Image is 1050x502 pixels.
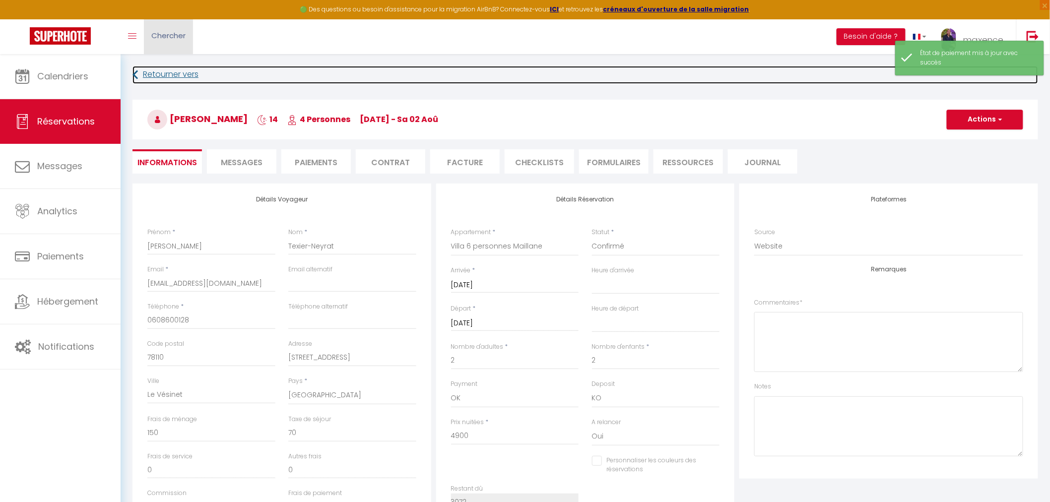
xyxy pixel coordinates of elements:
label: Heure d'arrivée [592,266,635,275]
label: Statut [592,228,610,237]
img: ... [941,28,956,52]
div: État de paiement mis à jour avec succès [920,49,1034,67]
label: Arrivée [451,266,471,275]
label: Email [147,265,164,274]
label: Téléphone [147,302,179,312]
label: Prénom [147,228,171,237]
label: Appartement [451,228,491,237]
span: Notifications [38,340,94,353]
a: ICI [550,5,559,13]
a: ... maxence [934,19,1016,54]
span: 14 [257,114,278,125]
a: Chercher [144,19,193,54]
span: Messages [37,160,82,172]
button: Actions [947,110,1023,129]
span: maxence [963,34,1004,46]
label: Nombre d'enfants [592,342,645,352]
span: Calendriers [37,70,88,82]
label: Autres frais [288,452,322,461]
label: Taxe de séjour [288,415,331,424]
h4: Remarques [754,266,1023,273]
label: Téléphone alternatif [288,302,348,312]
a: créneaux d'ouverture de la salle migration [603,5,749,13]
li: Facture [430,149,500,174]
label: Pays [288,376,303,386]
label: Email alternatif [288,265,332,274]
span: 4 Personnes [287,114,350,125]
label: Commission [147,489,187,498]
li: CHECKLISTS [505,149,574,174]
label: Départ [451,304,471,314]
label: Code postal [147,339,184,349]
label: Nombre d'adultes [451,342,504,352]
span: Hébergement [37,295,98,308]
label: Payment [451,379,478,389]
span: Messages [221,157,262,168]
li: Contrat [356,149,425,174]
li: Paiements [281,149,351,174]
li: Journal [728,149,797,174]
img: logout [1027,30,1039,43]
li: Ressources [654,149,723,174]
button: Besoin d'aide ? [837,28,906,45]
label: Frais de ménage [147,415,197,424]
h4: Plateformes [754,196,1023,203]
span: Réservations [37,115,95,127]
label: Source [754,228,775,237]
label: Adresse [288,339,312,349]
li: FORMULAIRES [579,149,649,174]
img: Super Booking [30,27,91,45]
a: Retourner vers [132,66,1038,84]
span: [PERSON_NAME] [147,113,248,125]
span: Chercher [151,30,186,41]
label: Ville [147,376,159,386]
h4: Détails Réservation [451,196,720,203]
span: [DATE] - Sa 02 Aoû [360,114,438,125]
h4: Détails Voyageur [147,196,416,203]
label: Deposit [592,379,615,389]
label: Frais de service [147,452,193,461]
label: Nom [288,228,303,237]
li: Informations [132,149,202,174]
span: Paiements [37,250,84,262]
label: Prix nuitées [451,418,484,427]
label: Heure de départ [592,304,639,314]
label: A relancer [592,418,621,427]
label: Notes [754,382,771,391]
label: Frais de paiement [288,489,342,498]
label: Commentaires [754,298,802,308]
label: Restant dû [451,484,483,494]
span: Analytics [37,205,77,217]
